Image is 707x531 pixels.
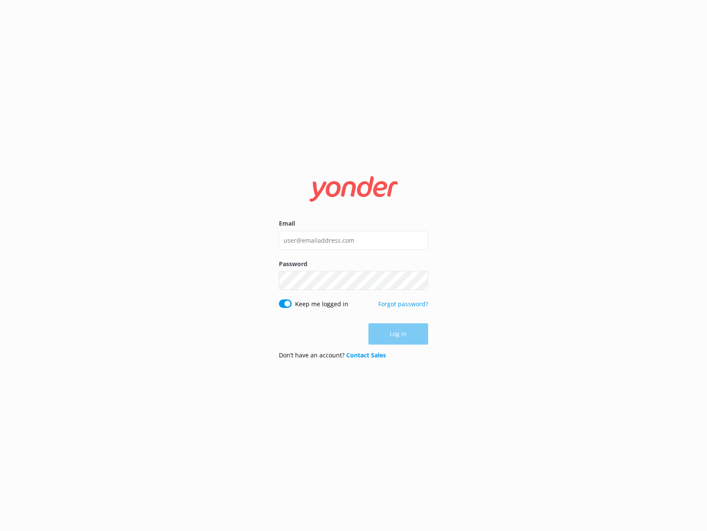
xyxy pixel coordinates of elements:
label: Email [279,219,428,228]
label: Password [279,259,428,269]
a: Contact Sales [346,351,386,359]
label: Keep me logged in [295,299,348,309]
p: Don’t have an account? [279,351,386,360]
button: Show password [411,272,428,289]
a: Forgot password? [378,300,428,308]
input: user@emailaddress.com [279,231,428,250]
